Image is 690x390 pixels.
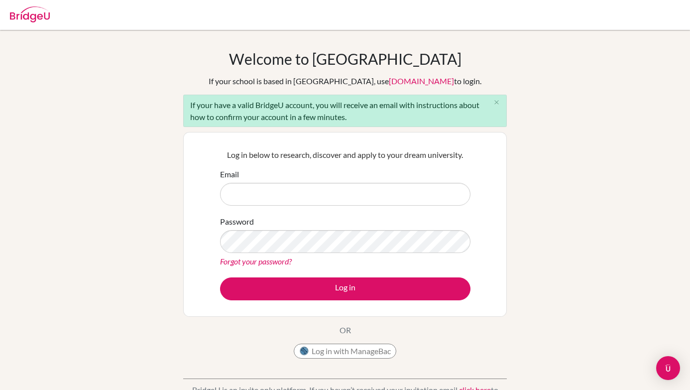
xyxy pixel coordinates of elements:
div: If your have a valid BridgeU account, you will receive an email with instructions about how to co... [183,95,507,127]
label: Email [220,168,239,180]
div: If your school is based in [GEOGRAPHIC_DATA], use to login. [209,75,481,87]
div: Open Intercom Messenger [656,356,680,380]
img: Bridge-U [10,6,50,22]
button: Close [486,95,506,110]
label: Password [220,216,254,228]
p: Log in below to research, discover and apply to your dream university. [220,149,470,161]
p: OR [340,324,351,336]
a: Forgot your password? [220,257,292,266]
button: Log in with ManageBac [294,344,396,359]
button: Log in [220,277,470,300]
h1: Welcome to [GEOGRAPHIC_DATA] [229,50,461,68]
a: [DOMAIN_NAME] [389,76,454,86]
i: close [493,99,500,106]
